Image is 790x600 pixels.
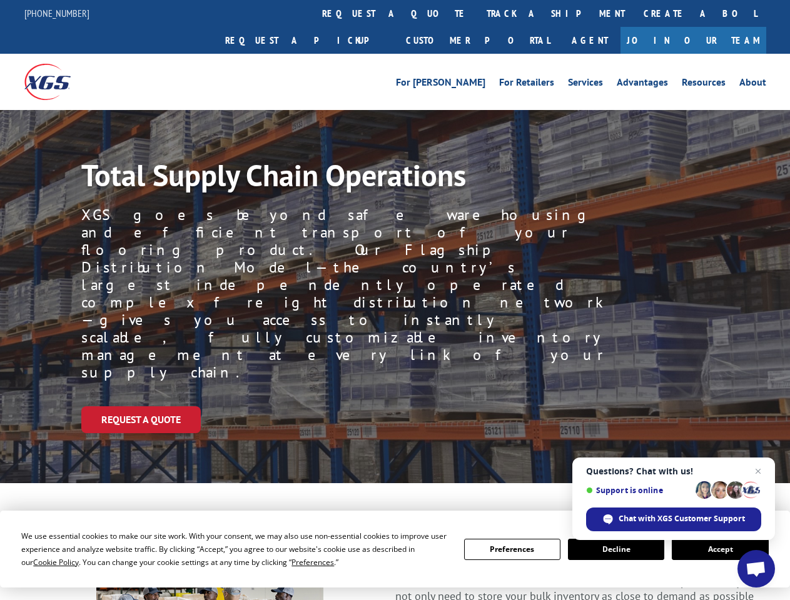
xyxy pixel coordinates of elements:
span: Cookie Policy [33,557,79,567]
a: Advantages [617,77,668,91]
h1: Total Supply Chain Operations [81,160,588,196]
div: We use essential cookies to make our site work. With your consent, we may also use non-essential ... [21,529,448,569]
a: Request a pickup [216,27,397,54]
a: Agent [559,27,620,54]
a: Resources [682,77,726,91]
a: Request a Quote [81,406,201,433]
button: Preferences [464,539,560,560]
span: Support is online [586,486,691,495]
button: Accept [672,539,768,560]
span: Preferences [291,557,334,567]
a: Services [568,77,603,91]
a: For [PERSON_NAME] [396,77,485,91]
p: XGS goes beyond safe warehousing and efficient transport of your flooring product. Our Flagship D... [81,206,606,381]
span: Chat with XGS Customer Support [586,507,761,531]
a: [PHONE_NUMBER] [24,7,89,19]
a: Open chat [737,550,775,587]
span: Questions? Chat with us! [586,466,761,476]
span: Chat with XGS Customer Support [619,513,745,524]
a: For Retailers [499,77,554,91]
a: Customer Portal [397,27,559,54]
button: Decline [568,539,664,560]
a: About [739,77,766,91]
a: Join Our Team [620,27,766,54]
